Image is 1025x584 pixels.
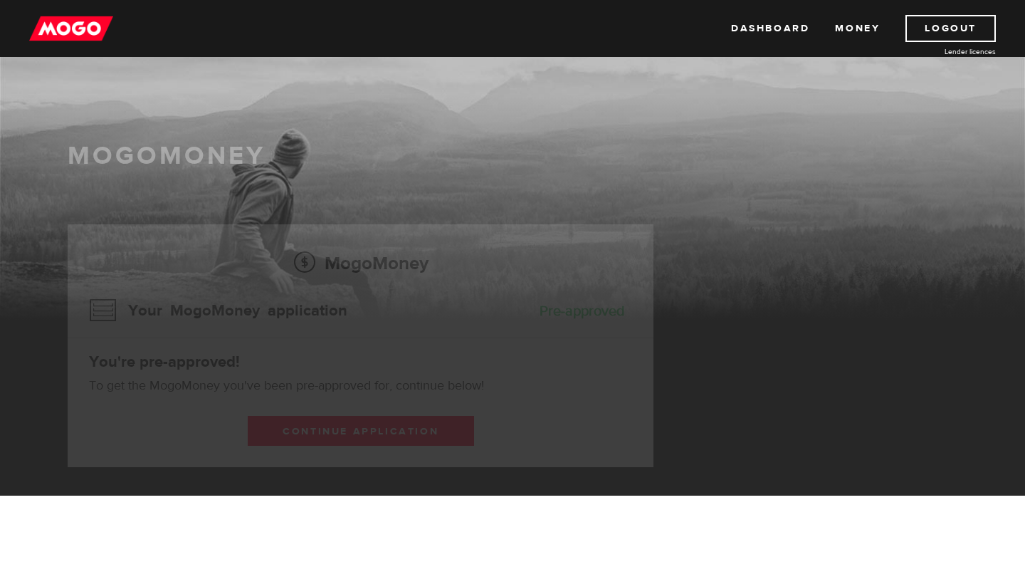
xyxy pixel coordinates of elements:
[89,292,347,329] h3: Your MogoMoney application
[89,248,632,278] h2: MogoMoney
[248,416,474,446] a: Continue application
[68,141,957,171] h1: MogoMoney
[905,15,996,42] a: Logout
[29,15,113,42] img: mogo_logo-11ee424be714fa7cbb0f0f49df9e16ec.png
[89,352,632,372] h4: You're pre-approved!
[889,46,996,57] a: Lender licences
[540,304,625,318] div: Pre-approved
[835,15,880,42] a: Money
[89,377,632,395] p: To get the MogoMoney you've been pre-approved for, continue below!
[731,15,809,42] a: Dashboard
